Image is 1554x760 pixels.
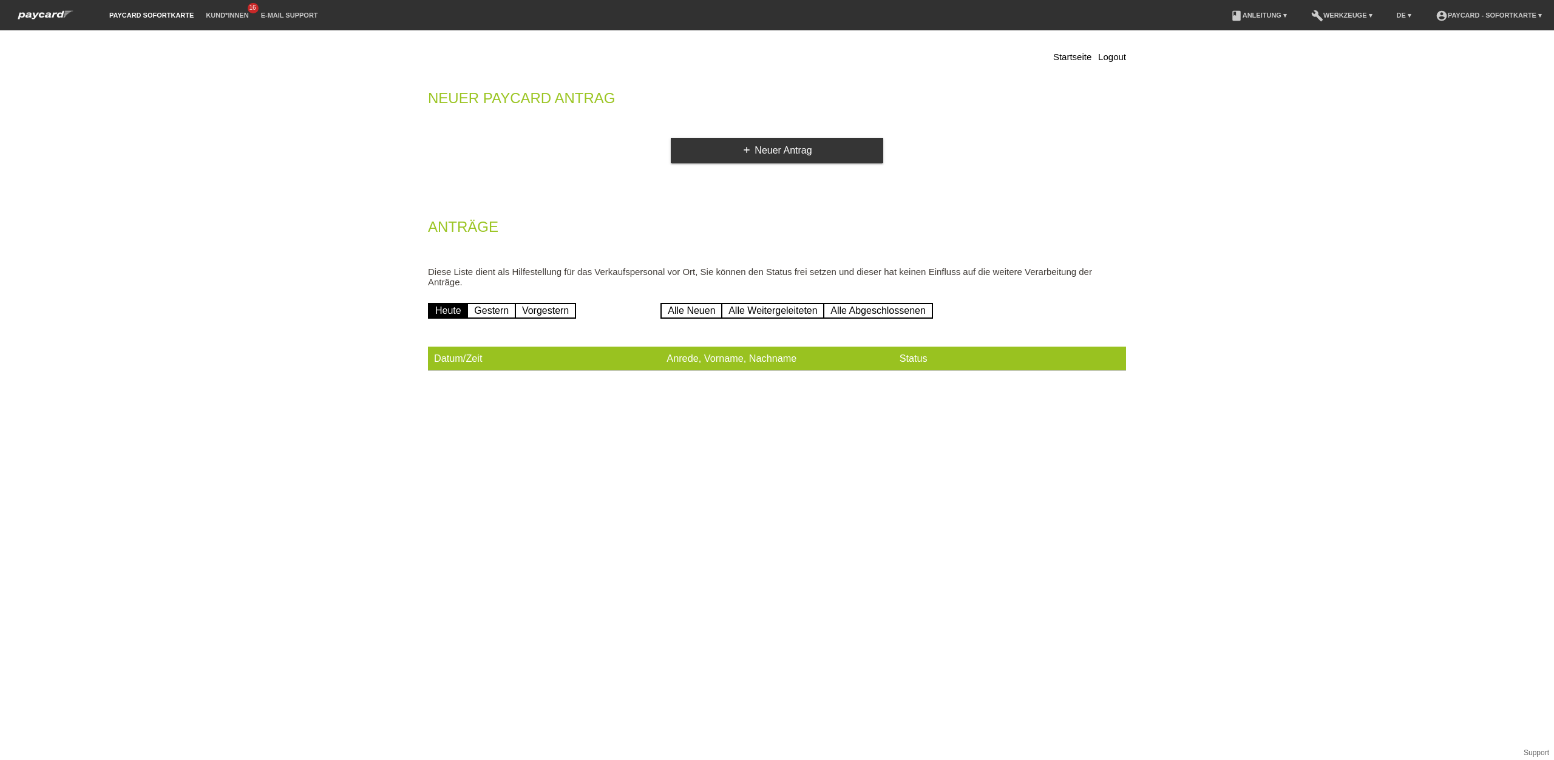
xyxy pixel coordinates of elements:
a: Startseite [1053,52,1091,62]
a: Heute [428,303,469,319]
a: bookAnleitung ▾ [1224,12,1293,19]
a: Alle Abgeschlossenen [823,303,933,319]
a: E-Mail Support [255,12,324,19]
i: book [1230,10,1243,22]
a: account_circlepaycard - Sofortkarte ▾ [1430,12,1548,19]
a: addNeuer Antrag [671,138,883,163]
th: Datum/Zeit [428,347,660,371]
i: account_circle [1436,10,1448,22]
img: paycard Sofortkarte [12,8,79,21]
a: Alle Weitergeleiteten [721,303,824,319]
a: Alle Neuen [660,303,722,319]
i: add [742,145,752,155]
a: Kund*innen [200,12,254,19]
i: build [1311,10,1323,22]
a: Support [1524,748,1549,757]
h2: Anträge [428,221,1126,239]
a: Logout [1098,52,1126,62]
span: 16 [248,3,259,13]
th: Anrede, Vorname, Nachname [660,347,893,371]
a: Vorgestern [515,303,576,319]
th: Status [894,347,1126,371]
p: Diese Liste dient als Hilfestellung für das Verkaufspersonal vor Ort, Sie können den Status frei ... [428,266,1126,287]
a: paycard Sofortkarte [103,12,200,19]
a: Gestern [467,303,516,319]
h2: Neuer Paycard Antrag [428,92,1126,110]
a: DE ▾ [1391,12,1417,19]
a: buildWerkzeuge ▾ [1305,12,1379,19]
a: paycard Sofortkarte [12,14,79,23]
